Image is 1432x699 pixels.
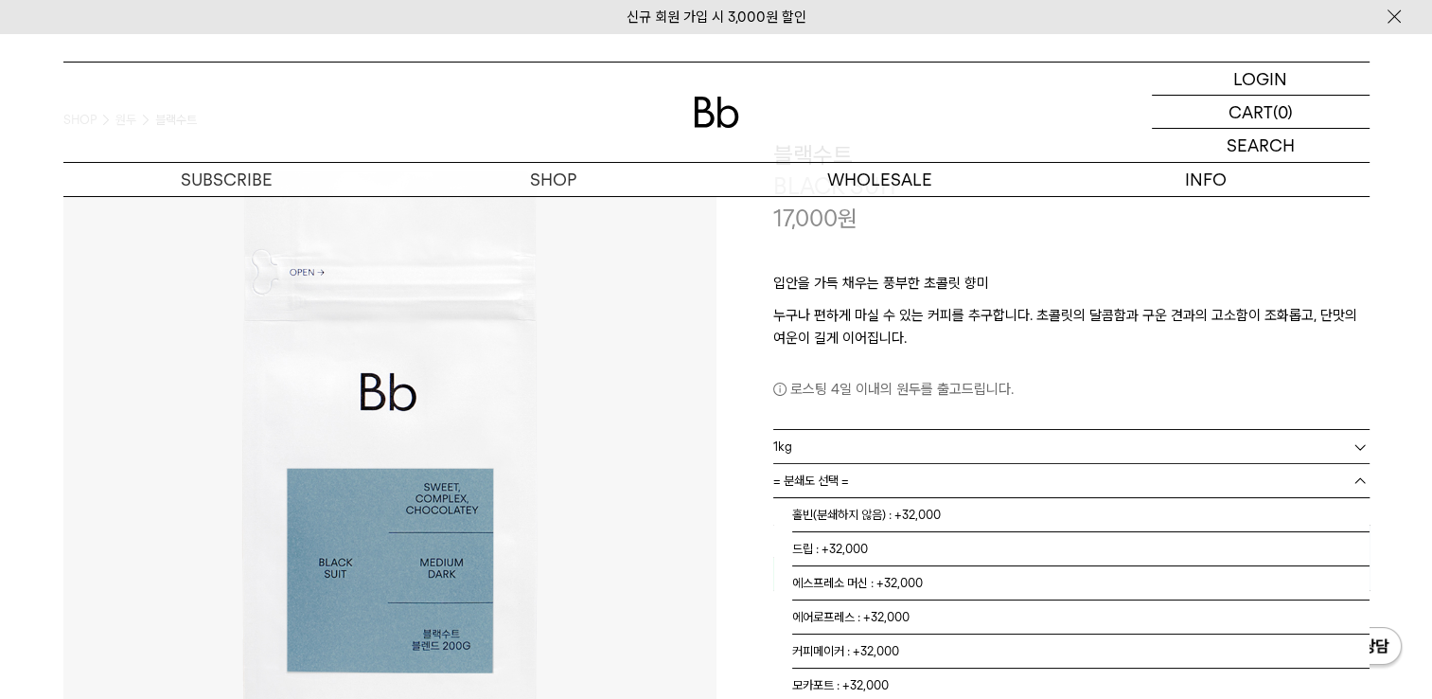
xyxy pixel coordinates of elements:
[773,272,1370,304] p: 입안을 가득 채우는 풍부한 초콜릿 향미
[1273,96,1293,128] p: (0)
[838,205,857,232] span: 원
[792,498,1370,532] li: 홀빈(분쇄하지 않음) : +32,000
[1229,96,1273,128] p: CART
[773,378,1370,401] p: 로스팅 4일 이내의 원두를 출고드립니다.
[627,9,806,26] a: 신규 회원 가입 시 3,000원 할인
[773,304,1370,349] p: 누구나 편하게 마실 수 있는 커피를 추구합니다. 초콜릿의 달콤함과 구운 견과의 고소함이 조화롭고, 단맛의 여운이 길게 이어집니다.
[792,635,1370,669] li: 커피메이커 : +32,000
[773,430,792,463] span: 1kg
[792,566,1370,600] li: 에스프레소 머신 : +32,000
[694,97,739,128] img: 로고
[1152,63,1370,96] a: LOGIN
[1152,96,1370,129] a: CART (0)
[63,163,390,196] a: SUBSCRIBE
[1043,163,1370,196] p: INFO
[716,163,1043,196] p: WHOLESALE
[1227,129,1295,162] p: SEARCH
[390,163,716,196] a: SHOP
[773,203,857,235] p: 17,000
[1233,63,1287,95] p: LOGIN
[792,600,1370,635] li: 에어로프레스 : +32,000
[792,532,1370,566] li: 드립 : +32,000
[773,464,849,497] span: = 분쇄도 선택 =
